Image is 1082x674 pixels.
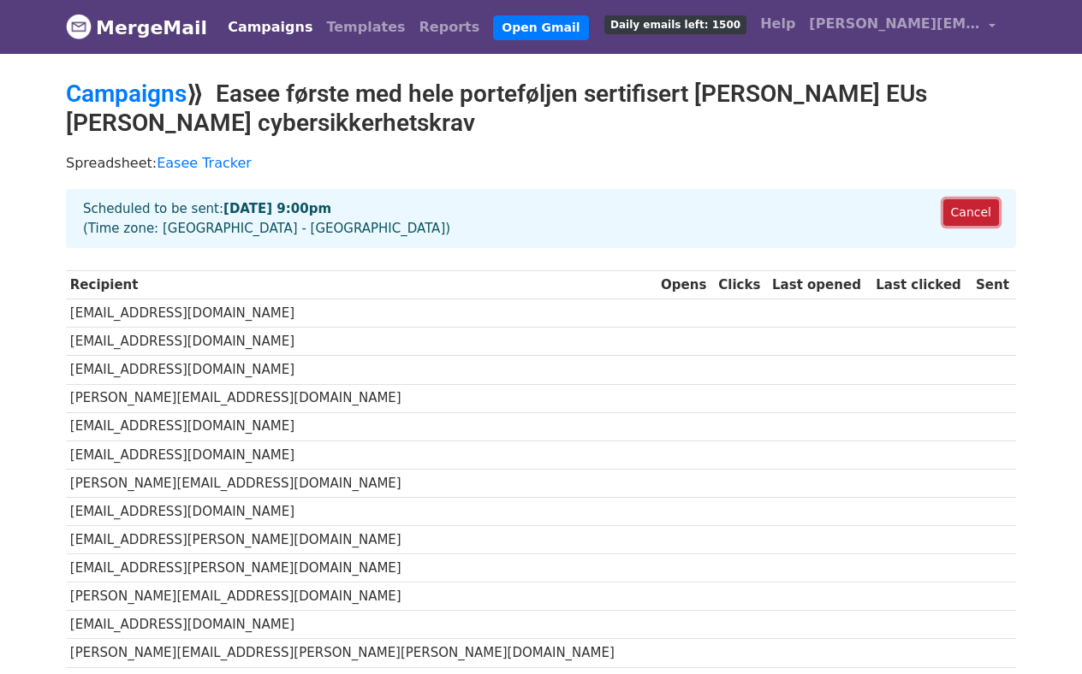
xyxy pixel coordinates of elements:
[657,271,714,299] th: Opens
[66,80,187,108] a: Campaigns
[972,271,1016,299] th: Sent
[66,299,657,328] td: [EMAIL_ADDRESS][DOMAIN_NAME]
[943,199,999,226] a: Cancel
[66,9,207,45] a: MergeMail
[66,328,657,356] td: [EMAIL_ADDRESS][DOMAIN_NAME]
[66,154,1016,172] p: Spreadsheet:
[66,412,657,440] td: [EMAIL_ADDRESS][DOMAIN_NAME]
[66,189,1016,248] div: Scheduled to be sent: (Time zone: [GEOGRAPHIC_DATA] - [GEOGRAPHIC_DATA])
[413,10,487,44] a: Reports
[66,80,1016,137] h2: ⟫ Easee første med hele porteføljen sertifisert [PERSON_NAME] EUs [PERSON_NAME] cybersikkerhetskrav
[66,469,657,497] td: [PERSON_NAME][EMAIL_ADDRESS][DOMAIN_NAME]
[66,582,657,611] td: [PERSON_NAME][EMAIL_ADDRESS][DOMAIN_NAME]
[319,10,412,44] a: Templates
[66,271,657,299] th: Recipient
[66,611,657,639] td: [EMAIL_ADDRESS][DOMAIN_NAME]
[604,15,746,34] span: Daily emails left: 1500
[753,7,802,41] a: Help
[809,14,980,34] span: [PERSON_NAME][EMAIL_ADDRESS][DOMAIN_NAME]
[66,384,657,412] td: [PERSON_NAME][EMAIL_ADDRESS][DOMAIN_NAME]
[223,201,331,216] strong: [DATE] 9:00pm
[66,14,92,39] img: MergeMail logo
[66,554,657,582] td: [EMAIL_ADDRESS][PERSON_NAME][DOMAIN_NAME]
[715,271,769,299] th: Clicks
[597,7,753,41] a: Daily emails left: 1500
[66,526,657,554] td: [EMAIL_ADDRESS][PERSON_NAME][DOMAIN_NAME]
[768,271,871,299] th: Last opened
[66,356,657,384] td: [EMAIL_ADDRESS][DOMAIN_NAME]
[221,10,319,44] a: Campaigns
[66,497,657,525] td: [EMAIL_ADDRESS][DOMAIN_NAME]
[996,592,1082,674] iframe: Chat Widget
[157,155,252,171] a: Easee Tracker
[66,440,657,469] td: [EMAIL_ADDRESS][DOMAIN_NAME]
[66,639,657,667] td: [PERSON_NAME][EMAIL_ADDRESS][PERSON_NAME][PERSON_NAME][DOMAIN_NAME]
[802,7,1002,47] a: [PERSON_NAME][EMAIL_ADDRESS][DOMAIN_NAME]
[493,15,588,40] a: Open Gmail
[872,271,972,299] th: Last clicked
